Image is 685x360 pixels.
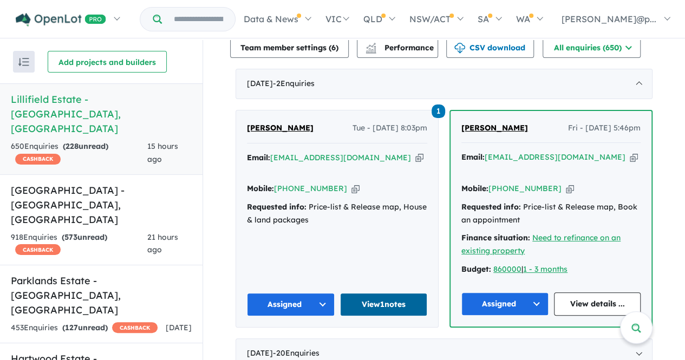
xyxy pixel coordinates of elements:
span: CASHBACK [112,322,158,333]
img: sort.svg [18,58,29,66]
span: 228 [66,141,79,151]
strong: ( unread) [63,141,108,151]
a: View1notes [340,293,428,316]
h5: Parklands Estate - [GEOGRAPHIC_DATA] , [GEOGRAPHIC_DATA] [11,273,192,317]
strong: Email: [461,152,485,162]
a: Need to refinance on an existing property [461,233,621,256]
a: [PHONE_NUMBER] [274,184,347,193]
button: Copy [566,183,574,194]
strong: ( unread) [62,232,107,242]
strong: Budget: [461,264,491,274]
h5: Lillifield Estate - [GEOGRAPHIC_DATA] , [GEOGRAPHIC_DATA] [11,92,192,136]
button: Assigned [247,293,335,316]
img: Openlot PRO Logo White [16,13,106,27]
span: [PERSON_NAME] [247,123,314,133]
button: Performance [357,36,438,58]
strong: Finance situation: [461,233,530,243]
span: Fri - [DATE] 5:46pm [568,122,641,135]
button: Add projects and builders [48,51,167,73]
a: 1 - 3 months [523,264,567,274]
span: 1 [432,104,445,118]
strong: Requested info: [461,202,521,212]
button: Team member settings (6) [230,36,349,58]
img: bar-chart.svg [366,46,376,53]
button: Copy [630,152,638,163]
strong: Requested info: [247,202,306,212]
div: 650 Enquir ies [11,140,147,166]
div: Price-list & Release map, House & land packages [247,201,427,227]
span: [DATE] [166,323,192,332]
span: [PERSON_NAME] [461,123,528,133]
span: 21 hours ago [147,232,178,255]
a: [EMAIL_ADDRESS][DOMAIN_NAME] [485,152,625,162]
strong: Mobile: [247,184,274,193]
span: Tue - [DATE] 8:03pm [353,122,427,135]
div: 453 Enquir ies [11,322,158,335]
span: CASHBACK [15,244,61,255]
span: 127 [65,323,78,332]
button: Copy [415,152,423,163]
div: 918 Enquir ies [11,231,147,257]
button: Copy [351,183,360,194]
span: 6 [331,43,336,53]
span: - 2 Enquir ies [273,78,315,88]
a: 1 [432,103,445,118]
img: line-chart.svg [366,43,376,49]
div: | [461,263,641,276]
span: [PERSON_NAME]@p... [562,14,656,24]
button: Assigned [461,292,549,316]
a: [PERSON_NAME] [461,122,528,135]
span: Performance [367,43,434,53]
a: [PHONE_NUMBER] [488,184,562,193]
button: All enquiries (650) [543,36,641,58]
img: download icon [454,43,465,54]
strong: Email: [247,153,270,162]
strong: Mobile: [461,184,488,193]
span: 573 [64,232,77,242]
button: CSV download [446,36,534,58]
a: [EMAIL_ADDRESS][DOMAIN_NAME] [270,153,411,162]
a: View details ... [554,292,641,316]
strong: ( unread) [62,323,108,332]
div: [DATE] [236,69,653,99]
a: [PERSON_NAME] [247,122,314,135]
h5: [GEOGRAPHIC_DATA] - [GEOGRAPHIC_DATA] , [GEOGRAPHIC_DATA] [11,183,192,227]
span: 15 hours ago [147,141,178,164]
div: Price-list & Release map, Book an appointment [461,201,641,227]
input: Try estate name, suburb, builder or developer [164,8,233,31]
span: CASHBACK [15,154,61,165]
span: - 20 Enquir ies [273,348,319,358]
a: 860000 [493,264,521,274]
